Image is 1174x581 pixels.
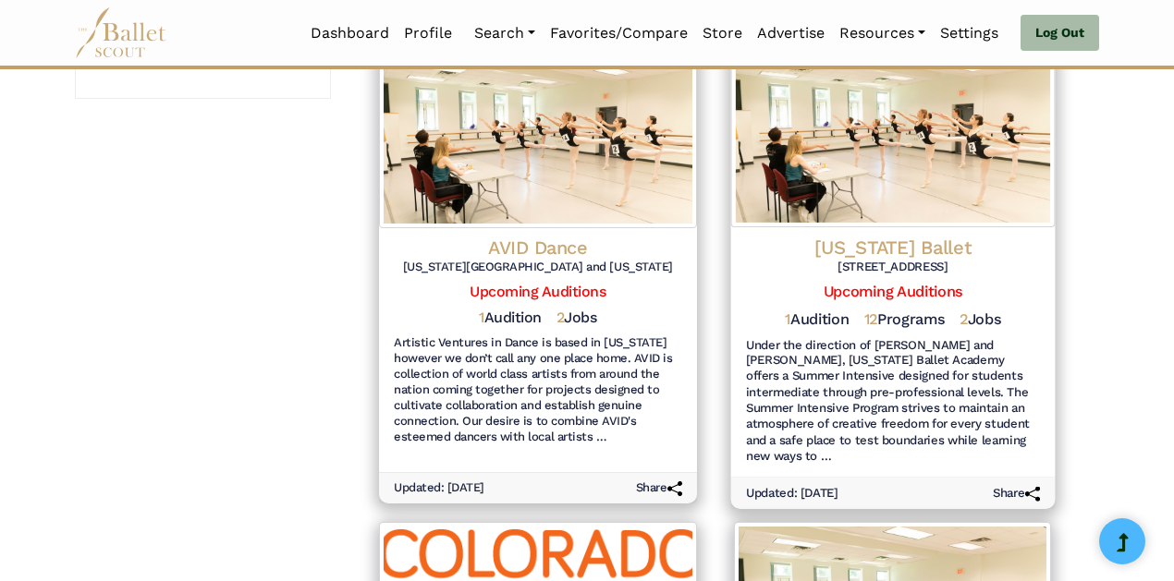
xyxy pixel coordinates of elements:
a: Search [467,14,543,53]
h6: Share [636,480,682,496]
h6: [US_STATE][GEOGRAPHIC_DATA] and [US_STATE] [394,260,682,275]
a: Upcoming Auditions [823,283,961,300]
h6: Artistic Ventures in Dance is based in [US_STATE] however we don’t call any one place home. AVID ... [394,335,682,444]
h6: Under the direction of [PERSON_NAME] and [PERSON_NAME], [US_STATE] Ballet Academy offers a Summer... [745,336,1039,464]
h6: Updated: [DATE] [745,485,838,501]
span: 12 [863,309,876,327]
a: Log Out [1021,15,1099,52]
a: Favorites/Compare [543,14,695,53]
h4: AVID Dance [394,236,682,260]
img: Logo [730,40,1054,227]
a: Profile [397,14,459,53]
h5: Programs [863,309,944,329]
img: Logo [379,44,697,228]
a: Dashboard [303,14,397,53]
h5: Audition [479,309,542,328]
a: Settings [933,14,1006,53]
a: Upcoming Auditions [470,283,605,300]
a: Resources [832,14,933,53]
h6: [STREET_ADDRESS] [745,259,1039,274]
h6: Share [993,485,1040,501]
a: Advertise [750,14,832,53]
span: 2 [556,309,565,326]
h4: [US_STATE] Ballet [745,235,1039,260]
span: 1 [785,309,790,327]
span: 1 [479,309,484,326]
span: 2 [959,309,967,327]
h6: Updated: [DATE] [394,480,484,496]
h5: Audition [785,309,849,329]
a: Store [695,14,750,53]
h5: Jobs [959,309,999,329]
h5: Jobs [556,309,597,328]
